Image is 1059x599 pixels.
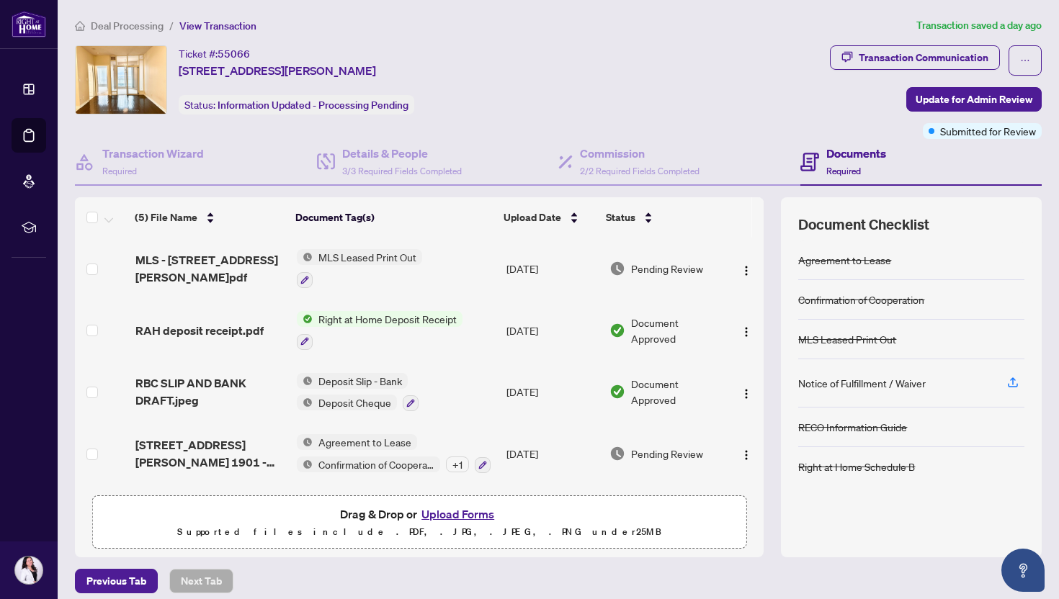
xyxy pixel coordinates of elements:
span: Document Approved [631,376,723,407]
button: Logo [735,319,758,342]
span: Pending Review [631,446,703,461]
img: Logo [741,326,752,338]
span: [STREET_ADDRESS][PERSON_NAME] [179,62,376,79]
h4: Details & People [342,145,462,162]
img: Status Icon [297,373,313,389]
img: Profile Icon [15,557,43,584]
img: Document Status [609,323,625,338]
button: Upload Forms [417,505,499,523]
td: [DATE] [501,423,604,485]
span: RAH deposit receipt.pdf [135,322,264,339]
div: + 1 [446,456,469,472]
td: [DATE] [501,238,604,299]
th: (5) File Name [129,197,290,238]
h4: Commission [580,145,700,162]
span: MLS - [STREET_ADDRESS][PERSON_NAME]pdf [135,251,286,286]
td: [DATE] [501,361,604,423]
span: Upload Date [504,210,561,225]
span: Deposit Cheque [313,395,397,410]
div: Right at Home Schedule B [798,459,915,474]
img: Logo [741,388,752,400]
button: Logo [735,380,758,403]
button: Status IconMLS Leased Print Out [297,249,422,288]
span: Confirmation of Cooperation [313,456,440,472]
button: Previous Tab [75,569,158,593]
div: Notice of Fulfillment / Waiver [798,375,926,391]
span: Document Approved [631,315,723,346]
span: Agreement to Lease [313,434,417,450]
button: Next Tab [169,569,233,593]
div: Status: [179,95,414,114]
button: Status IconRight at Home Deposit Receipt [297,311,463,350]
img: Document Status [609,261,625,276]
span: 55066 [218,48,250,60]
span: Deal Processing [91,19,164,32]
span: Right at Home Deposit Receipt [313,311,463,327]
img: IMG-C12385187_1.jpg [76,46,166,114]
div: Transaction Communication [859,46,988,69]
div: Agreement to Lease [798,252,891,268]
img: Status Icon [297,456,313,472]
span: Drag & Drop or [340,505,499,523]
span: RBC SLIP AND BANK DRAFT.jpeg [135,374,286,409]
span: [STREET_ADDRESS][PERSON_NAME] 1901 - Landlord Signback_2.pdf [135,436,286,471]
span: Submitted for Review [940,123,1036,139]
span: Pending Review [631,261,703,276]
span: (5) File Name [135,210,197,225]
span: 3/3 Required Fields Completed [342,166,462,176]
img: Status Icon [297,249,313,265]
span: Required [826,166,861,176]
h4: Documents [826,145,886,162]
img: Status Icon [297,434,313,450]
div: RECO Information Guide [798,419,907,435]
span: Information Updated - Processing Pending [218,99,408,112]
th: Upload Date [498,197,600,238]
img: Status Icon [297,311,313,327]
span: ellipsis [1020,55,1030,66]
img: Status Icon [297,395,313,410]
div: Confirmation of Cooperation [798,292,924,307]
span: View Transaction [179,19,256,32]
td: [DATE] [501,485,604,546]
h4: Transaction Wizard [102,145,204,162]
button: Status IconAgreement to LeaseStatus IconConfirmation of Cooperation+1 [297,434,491,473]
img: Logo [741,449,752,461]
button: Logo [735,442,758,465]
div: MLS Leased Print Out [798,331,896,347]
img: Document Status [609,446,625,461]
img: logo [12,11,46,37]
span: Deposit Slip - Bank [313,373,408,389]
img: Logo [741,265,752,276]
th: Status [600,197,725,238]
button: Transaction Communication [830,45,1000,70]
button: Open asap [1001,549,1045,592]
article: Transaction saved a day ago [916,17,1042,34]
button: Logo [735,257,758,280]
p: Supported files include .PDF, .JPG, .JPEG, .PNG under 25 MB [102,523,737,541]
td: [DATE] [501,299,604,361]
span: Status [606,210,635,225]
span: 2/2 Required Fields Completed [580,166,700,176]
li: / [169,17,174,34]
span: Document Checklist [798,215,929,235]
span: home [75,21,85,31]
img: Document Status [609,384,625,400]
th: Document Tag(s) [290,197,498,238]
button: Update for Admin Review [906,87,1042,112]
div: Ticket #: [179,45,250,62]
span: Update for Admin Review [916,88,1032,111]
span: Drag & Drop orUpload FormsSupported files include .PDF, .JPG, .JPEG, .PNG under25MB [93,496,746,549]
span: MLS Leased Print Out [313,249,422,265]
span: Previous Tab [86,569,146,593]
button: Status IconDeposit Slip - BankStatus IconDeposit Cheque [297,373,419,412]
span: Required [102,166,137,176]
